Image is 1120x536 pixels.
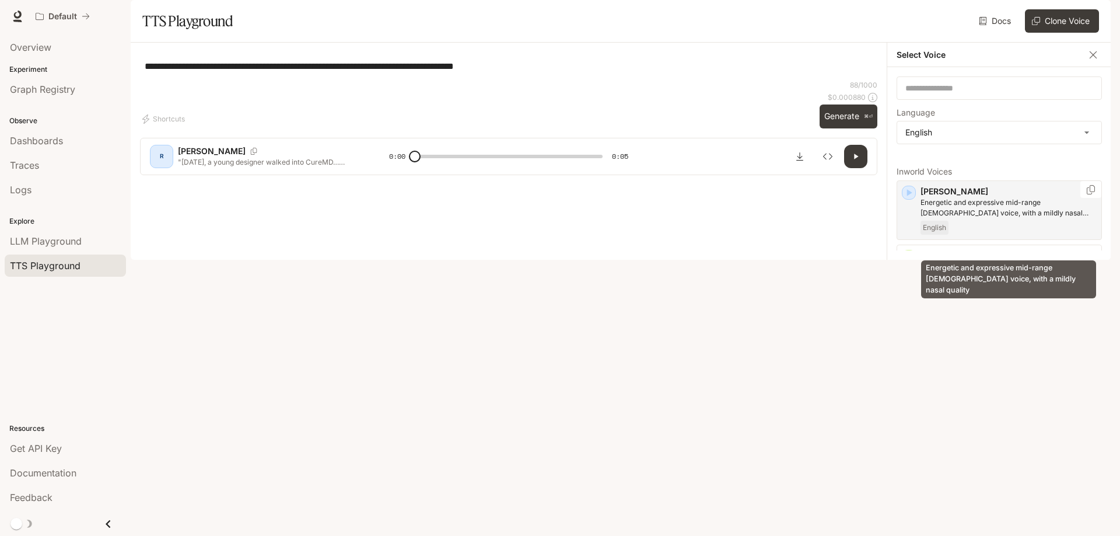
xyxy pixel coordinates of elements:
[921,221,949,235] span: English
[30,5,95,28] button: All workspaces
[864,113,873,120] p: ⌘⏎
[921,250,1097,262] p: [PERSON_NAME]
[48,12,77,22] p: Default
[178,145,246,157] p: [PERSON_NAME]
[977,9,1016,33] a: Docs
[850,80,877,90] p: 88 / 1000
[142,9,233,33] h1: TTS Playground
[1085,185,1097,194] button: Copy Voice ID
[897,168,1102,176] p: Inworld Voices
[178,157,361,167] p: "[DATE], a young designer walked into CureMD… [PERSON_NAME], and ready to learn.
[828,92,866,102] p: $ 0.000880
[389,151,405,162] span: 0:00
[897,121,1101,144] div: English
[897,109,935,117] p: Language
[612,151,628,162] span: 0:05
[921,186,1097,197] p: [PERSON_NAME]
[921,260,1096,298] div: Energetic and expressive mid-range [DEMOGRAPHIC_DATA] voice, with a mildly nasal quality
[788,145,811,168] button: Download audio
[246,148,262,155] button: Copy Voice ID
[921,197,1097,218] p: Energetic and expressive mid-range male voice, with a mildly nasal quality
[140,110,190,128] button: Shortcuts
[820,105,877,128] button: Generate⌘⏎
[816,145,839,168] button: Inspect
[1025,9,1099,33] button: Clone Voice
[152,147,171,166] div: R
